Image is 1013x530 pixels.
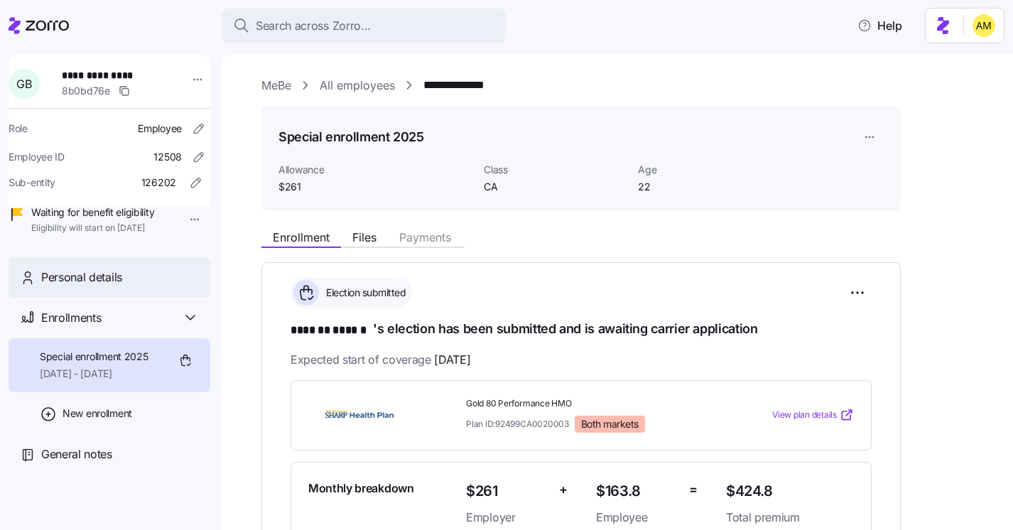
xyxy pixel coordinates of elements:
[466,418,569,430] span: Plan ID: 92499CA0020003
[153,150,182,164] span: 12508
[256,17,371,35] span: Search across Zorro...
[434,351,470,369] span: [DATE]
[857,17,902,34] span: Help
[846,11,914,40] button: Help
[726,509,854,526] span: Total premium
[638,180,781,194] span: 22
[352,232,377,243] span: Files
[772,409,837,422] span: View plan details
[596,509,678,526] span: Employee
[322,286,406,300] span: Election submitted
[320,77,395,94] a: All employees
[278,128,424,146] h1: Special enrollment 2025
[63,406,132,421] span: New enrollment
[41,269,122,286] span: Personal details
[308,480,414,497] span: Monthly breakdown
[308,399,411,431] img: Sharp Health Plan
[273,232,330,243] span: Enrollment
[466,509,548,526] span: Employer
[689,480,698,500] span: =
[466,398,715,410] span: Gold 80 Performance HMO
[466,480,548,503] span: $261
[772,408,854,422] a: View plan details
[138,121,182,136] span: Employee
[40,350,148,364] span: Special enrollment 2025
[9,121,28,136] span: Role
[278,180,472,194] span: $261
[9,150,65,164] span: Employee ID
[41,309,101,327] span: Enrollments
[559,480,568,500] span: +
[726,480,854,503] span: $424.8
[9,175,55,190] span: Sub-entity
[581,418,639,431] span: Both markets
[973,14,995,37] img: dfaaf2f2725e97d5ef9e82b99e83f4d7
[484,180,627,194] span: CA
[31,205,154,220] span: Waiting for benefit eligibility
[261,77,291,94] a: MeBe
[399,232,451,243] span: Payments
[291,351,470,369] span: Expected start of coverage
[638,163,781,177] span: Age
[31,222,154,234] span: Eligibility will start on [DATE]
[41,445,112,463] span: General notes
[141,175,176,190] span: 126202
[62,84,110,98] span: 8b0bd76e
[291,320,872,340] h1: 's election has been submitted and is awaiting carrier application
[222,9,506,43] button: Search across Zorro...
[40,367,148,381] span: [DATE] - [DATE]
[278,163,472,177] span: Allowance
[596,480,678,503] span: $163.8
[16,78,31,90] span: G B
[484,163,627,177] span: Class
